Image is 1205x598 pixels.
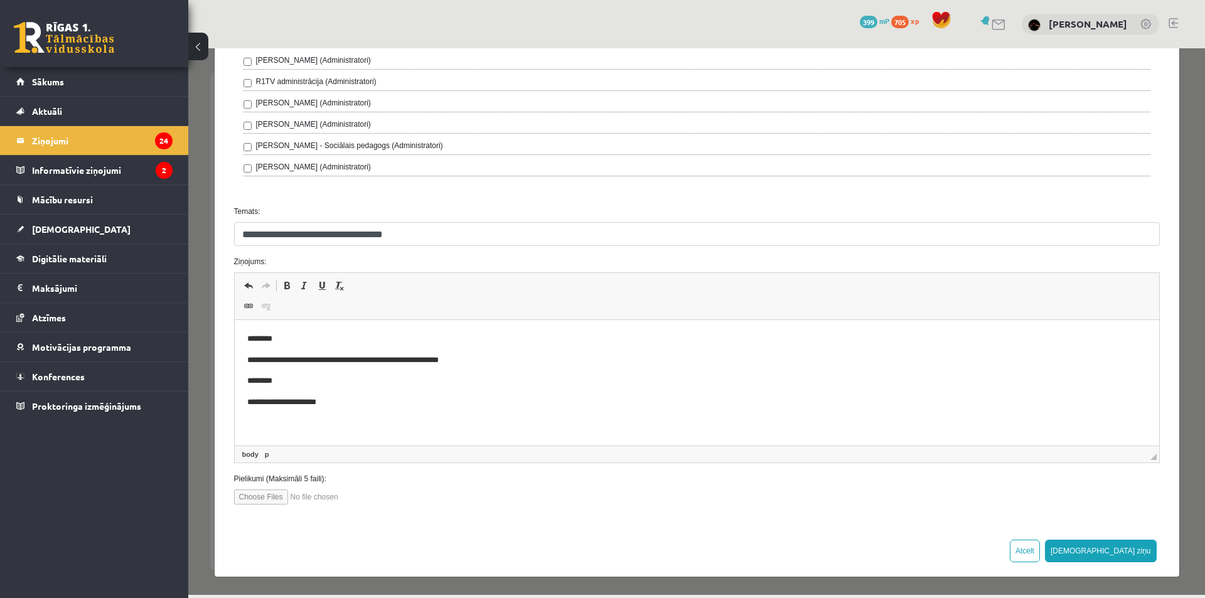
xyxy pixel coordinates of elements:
[860,16,877,28] span: 399
[32,76,64,87] span: Sākums
[32,341,131,353] span: Motivācijas programma
[16,333,173,361] a: Motivācijas programma
[36,158,981,169] label: Temats:
[155,132,173,149] i: 24
[822,491,852,514] button: Atcelt
[32,371,85,382] span: Konferences
[1028,19,1041,31] img: Kristers Kublinskis
[68,70,183,82] label: [PERSON_NAME] (Administratori)
[32,156,173,184] legend: Informatīvie ziņojumi
[68,113,183,124] label: [PERSON_NAME] (Administratori)
[36,425,981,436] label: Pielikumi (Maksimāli 5 faili):
[32,274,173,302] legend: Maksājumi
[16,392,173,420] a: Proktoringa izmēģinājums
[16,303,173,332] a: Atzīmes
[90,229,107,245] a: Bold (Ctrl+B)
[879,16,889,26] span: mP
[16,215,173,243] a: [DEMOGRAPHIC_DATA]
[32,223,131,235] span: [DEMOGRAPHIC_DATA]
[911,16,919,26] span: xp
[68,6,183,18] label: [PERSON_NAME] (Administratori)
[46,272,971,397] iframe: Rich Text Editor, wiswyg-editor-47433882312000-1759911417-884
[107,229,125,245] a: Italic (Ctrl+I)
[51,250,69,266] a: Link (Ctrl+K)
[16,274,173,302] a: Maksājumi
[74,400,83,412] a: p element
[32,105,62,117] span: Aktuāli
[857,491,968,514] button: [DEMOGRAPHIC_DATA] ziņu
[68,92,255,103] label: [PERSON_NAME] - Sociālais pedagogs (Administratori)
[32,126,173,155] legend: Ziņojumi
[68,49,183,60] label: [PERSON_NAME] (Administratori)
[125,229,142,245] a: Underline (Ctrl+U)
[32,253,107,264] span: Digitālie materiāli
[16,67,173,96] a: Sākums
[16,185,173,214] a: Mācību resursi
[860,16,889,26] a: 399 mP
[962,405,968,412] span: Drag to resize
[69,229,87,245] a: Redo (Ctrl+Y)
[32,312,66,323] span: Atzīmes
[891,16,925,26] a: 705 xp
[14,22,114,53] a: Rīgas 1. Tālmācības vidusskola
[36,208,981,219] label: Ziņojums:
[156,162,173,179] i: 2
[16,97,173,125] a: Aktuāli
[16,126,173,155] a: Ziņojumi24
[1049,18,1127,30] a: [PERSON_NAME]
[69,250,87,266] a: Unlink
[16,244,173,273] a: Digitālie materiāli
[51,400,73,412] a: body element
[68,28,188,39] label: R1TV administrācija (Administratori)
[142,229,160,245] a: Remove Format
[32,194,93,205] span: Mācību resursi
[51,229,69,245] a: Undo (Ctrl+Z)
[16,156,173,184] a: Informatīvie ziņojumi2
[32,400,141,412] span: Proktoringa izmēģinājums
[891,16,909,28] span: 705
[16,362,173,391] a: Konferences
